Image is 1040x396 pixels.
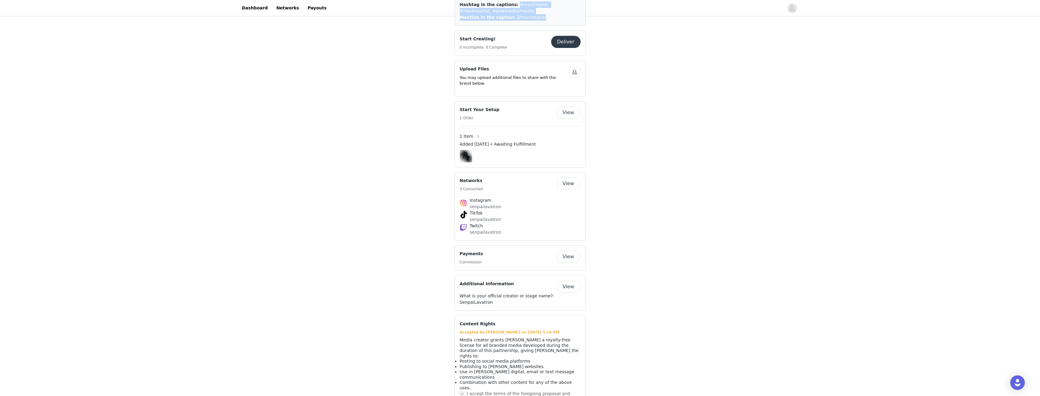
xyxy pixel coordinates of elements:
span: Mention in the caption: [460,15,516,20]
p: You may upload additional files to share with the brand below. [460,75,568,86]
a: Payouts [304,1,330,15]
span: Hashtag in the captions: [460,2,519,7]
button: View [556,178,581,190]
h4: Upload Files [460,66,568,72]
img: EM-99B [460,151,472,161]
div: Open Intercom Messenger [1010,375,1025,390]
p: senpailavatron [470,204,571,210]
h4: Content Rights [460,321,496,327]
h4: Start Creating! [460,36,507,42]
a: Dashboard [238,1,271,15]
h4: Instagram [470,197,571,204]
div: Additional Information [455,276,586,311]
span: Media creator grants [PERSON_NAME] a royalty-free license for all branded media developed during ... [460,337,579,358]
span: Use in [PERSON_NAME] digital, email or text message communications [460,369,575,380]
div: avatar [789,3,795,13]
h5: Commission [460,259,483,265]
h4: Networks [460,178,483,184]
div: Networks [455,172,586,241]
span: Publishing to [PERSON_NAME] websites [460,364,544,369]
h5: 0 Incomplete, 0 Complete [460,45,507,50]
h5: 1 Order [460,115,500,121]
h4: Payments [460,251,483,257]
h5: 3 Connected [460,186,483,192]
span: #mackiegear, #mackieartist, #poweredbymackie [460,2,550,13]
span: What is your official creator or stage name?: SenpaiLavatron [460,293,554,305]
div: Start Your Setup [455,101,586,168]
button: View [556,107,581,119]
button: Deliver [551,36,581,48]
p: senpailavatron [470,216,571,223]
h4: Start Your Setup [460,107,500,113]
p: senpailavatron [470,229,571,235]
div: Start Creating! [455,31,586,56]
span: @mackiegear [517,15,546,20]
div: Accepted by [PERSON_NAME] on [DATE] 5:16 PM [460,330,581,335]
span: Posting to social media platforms [460,359,530,364]
button: View [556,281,581,293]
button: View [556,251,581,263]
a: Networks [273,1,303,15]
span: 1 Item [460,133,473,140]
div: Payments [455,245,586,271]
h4: TikTok [470,210,571,216]
span: Added [DATE] • Awaiting Fulfillment [460,141,536,147]
span: Combination with other content for any of the above uses. [460,380,572,390]
img: Instagram Icon [460,199,467,207]
h4: Additional Information [460,281,514,287]
h4: Twitch [470,223,571,229]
